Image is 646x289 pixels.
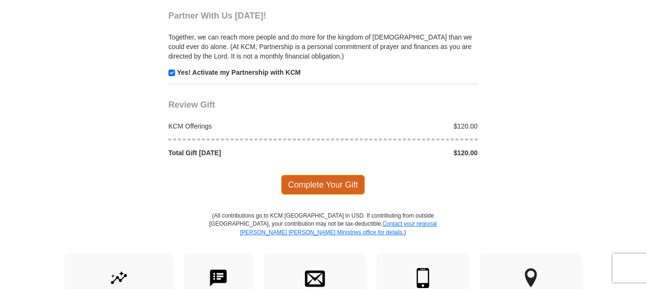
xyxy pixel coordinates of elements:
img: other-region [524,268,538,288]
img: envelope.svg [305,268,325,288]
a: Contact your regional [PERSON_NAME] [PERSON_NAME] Ministries office for details. [240,220,437,235]
img: give-by-stock.svg [109,268,129,288]
span: Review Gift [168,100,215,110]
div: Total Gift [DATE] [164,148,323,158]
strong: Yes! Activate my Partnership with KCM [177,69,301,76]
div: $120.00 [323,121,483,131]
img: text-to-give.svg [208,268,228,288]
span: Partner With Us [DATE]! [168,11,266,20]
div: KCM Offerings [164,121,323,131]
img: mobile.svg [413,268,433,288]
p: (All contributions go to KCM [GEOGRAPHIC_DATA] in USD. If contributing from outside [GEOGRAPHIC_D... [209,212,437,253]
div: $120.00 [323,148,483,158]
span: Complete Your Gift [281,175,365,195]
p: Together, we can reach more people and do more for the kingdom of [DEMOGRAPHIC_DATA] than we coul... [168,32,478,61]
